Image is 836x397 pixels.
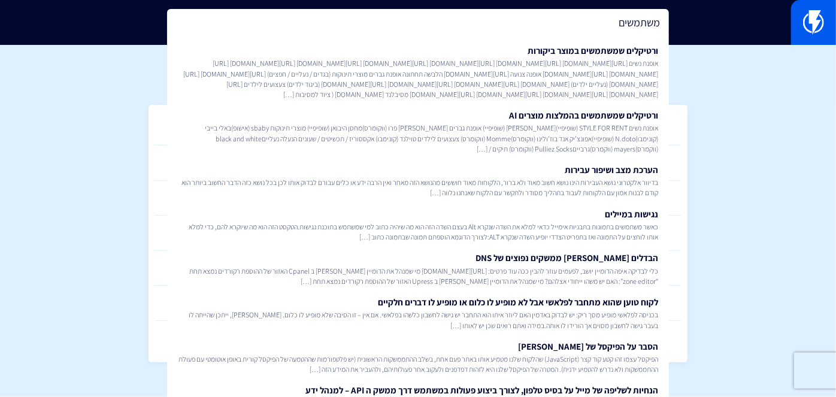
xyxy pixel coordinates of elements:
[173,159,663,203] a: הערכת מצב ושיפור עבירותבדיוור אלקטרוני נושא העבירות הינו נושא חשוב מאוד ולא ברור, הלקוחות מאוד חו...
[155,111,681,146] a: רשימת המתנה לויאלטי
[173,203,663,247] a: נגישות במייליםכאשר משתמשים בתמונות בתבניות אימייל כדאי למלא את השדה שנקרא Alt בעצם השדה הזה הוא מ...
[155,181,681,216] a: הערכת מצב ושיפור עבירות
[173,40,663,104] a: ורטיקלים שמשתמשים במוצר ביקורותאופנת נשים [URL][DOMAIN_NAME] [URL][DOMAIN_NAME] [URL][DOMAIN_NAME...
[178,310,658,330] span: בכניסה לפלאשי מופיע מסך ריק: יש לבדוק באדמין האם ליוזר איתו הוא התחבר יש גישה לחשבון כלשהו בפלאשי...
[178,222,658,242] span: כאשר משתמשים בתמונות בתבניות אימייל כדאי למלא את השדה שנקרא Alt בעצם השדה הזה הוא מה שיהיה כתוב ל...
[178,266,658,286] span: כלי לבדיקה איפה הדומיין יושב, לפעמים עוזר להבין ככה עוד פרטים: [URL][DOMAIN_NAME] מי שמנהל את הדו...
[178,177,658,198] span: בדיוור אלקטרוני נושא העבירות הינו נושא חשוב מאוד ולא ברור, הלקוחות מאוד חוששים מהנושא הזה מאחר וא...
[178,58,658,99] span: אופנת נשים [URL][DOMAIN_NAME] [URL][DOMAIN_NAME] [URL][DOMAIN_NAME] [URL][DOMAIN_NAME] [URL][DOMA...
[155,321,681,356] a: קופונים
[178,354,658,374] span: הפיקסל עצמו זהו קטע קוד קצר (JavaScript) שהלקוח שלנו מטמיע אותו באתר פעם אחת, בשלב ההתממשקות הראש...
[173,291,663,335] a: לקוח טוען שהוא מתחבר לפלאשי אבל לא מופיע לו כלום או מופיע לו דברים חלקייםבכניסה לפלאשי מופיע מסך ...
[155,216,681,251] a: איך לעשות טסט על context / איך ניתן לבדוק בקלות מה נשלח ב context
[178,123,658,153] span: אופנת נשים STYLE FOR RENT (שופיפיי)[PERSON_NAME] (שופיפיי) אופנת גברים [PERSON_NAME] פרו (ווקומרס...
[173,247,663,291] a: הבדלים [PERSON_NAME] ממשקים נפוצים של DNSכלי לבדיקה איפה הדומיין יושב, לפעמים עוזר להבין ככה עוד ...
[167,9,669,37] input: חיפוש מהיר...
[155,146,681,181] a: לינק לשחזור [PERSON_NAME] בשופיפיי לא עובד
[173,104,663,159] a: ורטיקלים שמשתמשים בהמלצות מוצרים AIאופנת נשים STYLE FOR RENT (שופיפיי)[PERSON_NAME] (שופיפיי) אופ...
[155,286,681,321] a: אוטומציות
[173,335,663,380] a: הסבר על הפיקסל של [PERSON_NAME]הפיקסל עצמו זהו קטע קוד קצר (JavaScript) שהלקוח שלנו מטמיע אותו בא...
[155,251,681,286] a: הצגת מוצרים / קטלוג מוצרים / סנכרון פיד מוצרים / חסימת קטלוג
